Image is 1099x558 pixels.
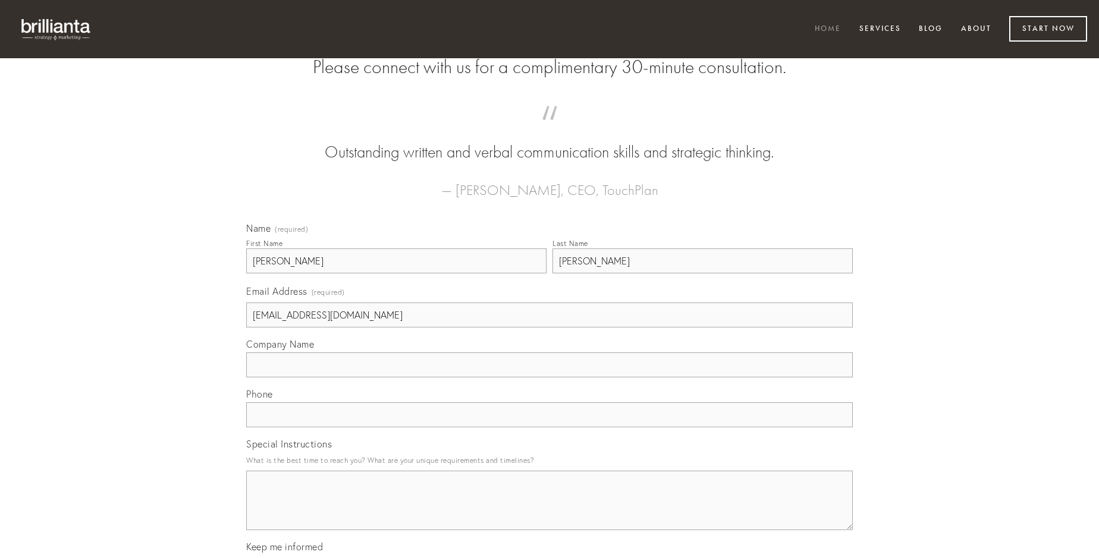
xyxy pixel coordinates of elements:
[246,388,273,400] span: Phone
[265,118,834,141] span: “
[246,452,853,468] p: What is the best time to reach you? What are your unique requirements and timelines?
[807,20,849,39] a: Home
[275,226,308,233] span: (required)
[911,20,950,39] a: Blog
[246,285,307,297] span: Email Address
[246,541,323,553] span: Keep me informed
[12,12,101,46] img: brillianta - research, strategy, marketing
[552,239,588,248] div: Last Name
[953,20,999,39] a: About
[246,338,314,350] span: Company Name
[1009,16,1087,42] a: Start Now
[246,239,282,248] div: First Name
[265,164,834,202] figcaption: — [PERSON_NAME], CEO, TouchPlan
[246,438,332,450] span: Special Instructions
[265,118,834,164] blockquote: Outstanding written and verbal communication skills and strategic thinking.
[246,56,853,78] h2: Please connect with us for a complimentary 30-minute consultation.
[246,222,271,234] span: Name
[312,284,345,300] span: (required)
[852,20,909,39] a: Services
